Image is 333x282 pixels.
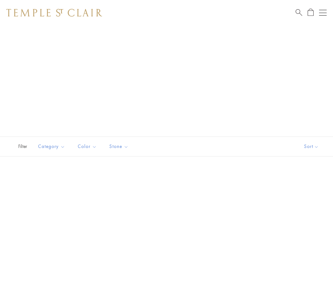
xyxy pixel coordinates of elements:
[75,143,101,151] span: Color
[296,9,302,17] a: Search
[308,9,314,17] a: Open Shopping Bag
[35,143,70,151] span: Category
[105,139,133,154] button: Stone
[6,9,102,17] img: Temple St. Clair
[290,137,333,156] button: Show sort by
[33,139,70,154] button: Category
[319,9,327,17] button: Open navigation
[73,139,101,154] button: Color
[106,143,133,151] span: Stone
